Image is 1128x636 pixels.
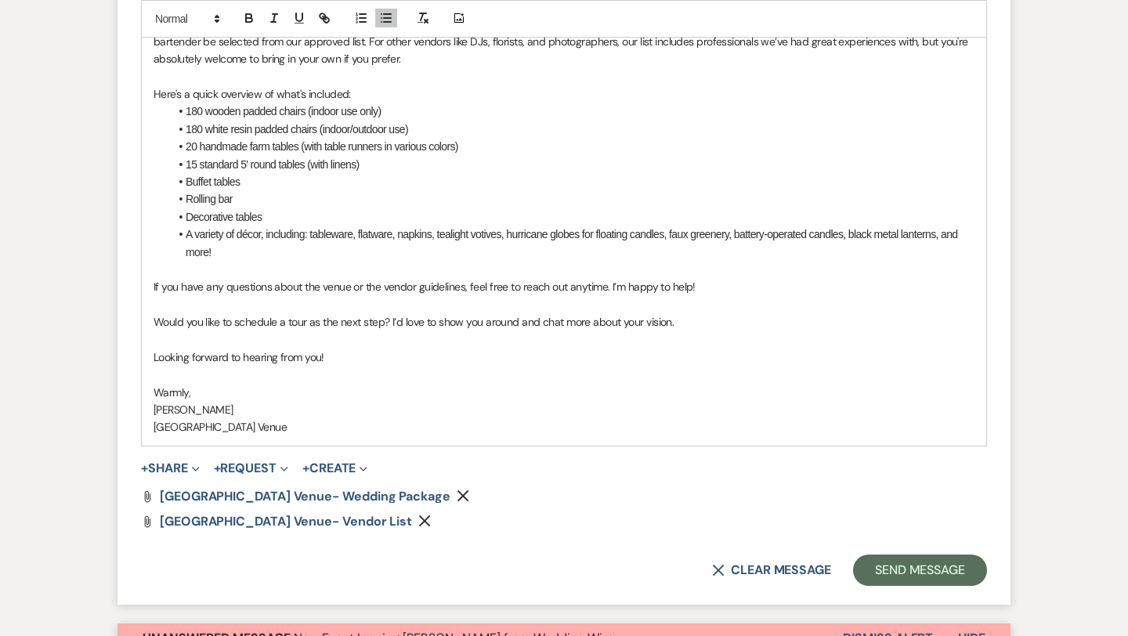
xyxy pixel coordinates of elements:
[302,462,309,475] span: +
[169,121,974,138] li: 180 white resin padded chairs (indoor/outdoor use)
[169,103,974,120] li: 180 wooden padded chairs (indoor use only)
[169,190,974,208] li: Rolling bar
[214,462,221,475] span: +
[154,418,974,435] p: [GEOGRAPHIC_DATA] Venue
[853,555,987,586] button: Send Message
[160,490,450,503] a: [GEOGRAPHIC_DATA] Venue- Wedding Package
[169,138,974,155] li: 20 handmade farm tables (with table runners in various colors)
[154,278,974,295] p: If you have any questions about the venue or the vendor guidelines, feel free to reach out anytim...
[160,488,450,504] span: [GEOGRAPHIC_DATA] Venue- Wedding Package
[154,401,974,418] p: [PERSON_NAME]
[160,513,412,529] span: [GEOGRAPHIC_DATA] Venue- Vendor List
[169,156,974,173] li: 15 standard 5' round tables (with linens)
[302,462,367,475] button: Create
[141,462,148,475] span: +
[154,85,974,103] p: Here's a quick overview of what's included:
[712,564,831,576] button: Clear message
[154,15,974,67] p: Attached, you’ll find our venue information and approved vendor list to help you get a better fee...
[160,515,412,528] a: [GEOGRAPHIC_DATA] Venue- Vendor List
[169,208,974,226] li: Decorative tables
[214,462,288,475] button: Request
[154,349,974,366] p: Looking forward to hearing from you!
[154,384,974,401] p: Warmly,
[154,313,974,331] p: Would you like to schedule a tour as the next step? I’d love to show you around and chat more abo...
[141,462,200,475] button: Share
[169,173,974,190] li: Buffet tables
[169,226,974,261] li: A variety of décor, including: tableware, flatware, napkins, tealight votives, hurricane globes f...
